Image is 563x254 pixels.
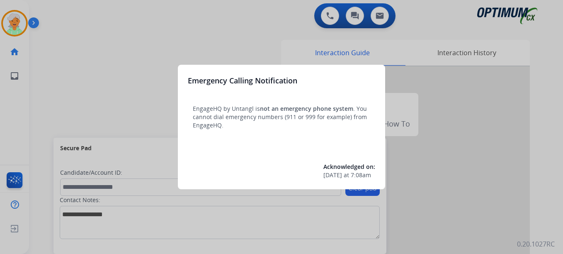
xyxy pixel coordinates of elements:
span: [DATE] [323,171,342,179]
span: not an emergency phone system [260,105,353,112]
p: EngageHQ by Untangl is . You cannot dial emergency numbers (911 or 999 for example) from EngageHQ. [193,105,370,129]
h3: Emergency Calling Notification [188,75,297,86]
span: Acknowledged on: [323,163,375,171]
div: at [323,171,375,179]
p: 0.20.1027RC [517,239,555,249]
span: 7:08am [351,171,371,179]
